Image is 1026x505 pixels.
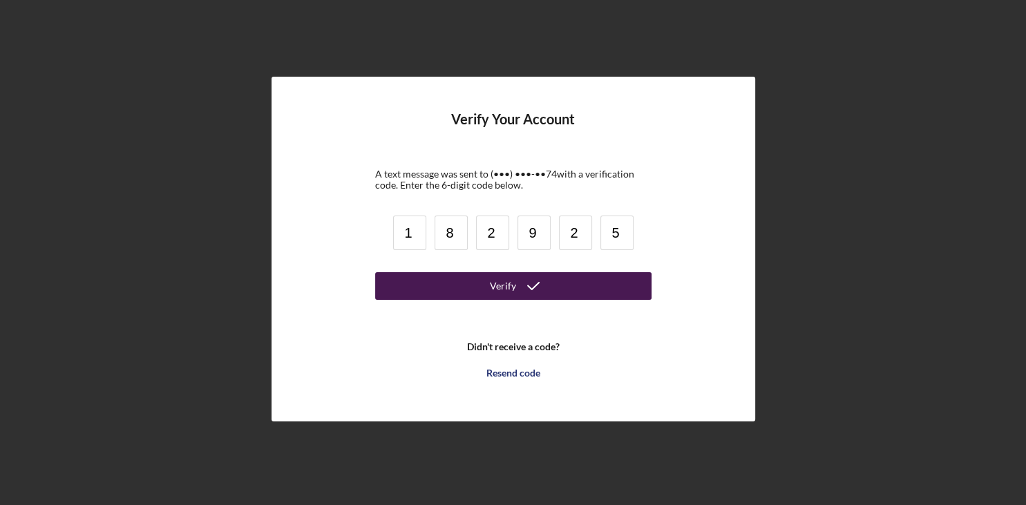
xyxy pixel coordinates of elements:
[490,272,516,300] div: Verify
[375,169,652,191] div: A text message was sent to (•••) •••-•• 74 with a verification code. Enter the 6-digit code below.
[451,111,575,148] h4: Verify Your Account
[375,272,652,300] button: Verify
[486,359,540,387] div: Resend code
[375,359,652,387] button: Resend code
[467,341,560,352] b: Didn't receive a code?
